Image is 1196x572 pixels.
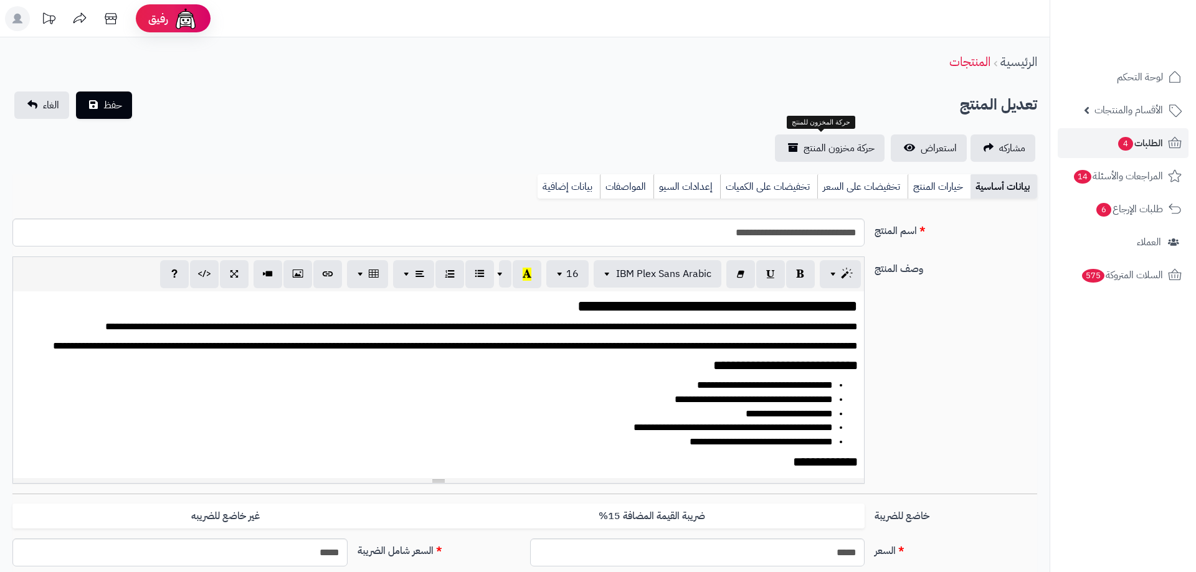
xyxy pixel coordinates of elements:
[43,98,59,113] span: الغاء
[353,538,525,558] label: السعر شامل الضريبة
[999,141,1025,156] span: مشاركه
[12,504,439,529] label: غير خاضع للضريبه
[1117,68,1163,86] span: لوحة التحكم
[76,91,132,119] button: حفظ
[891,134,967,162] a: استعراض
[720,174,817,199] a: تخفيضات على الكميات
[14,91,69,119] a: الغاء
[546,260,589,288] button: 16
[921,141,957,156] span: استعراض
[775,134,885,162] a: حركة مخزون المنتج
[1095,200,1163,218] span: طلبات الإرجاع
[804,141,875,156] span: حركة مخزون المنتج
[1118,137,1133,151] span: 4
[1137,233,1161,251] span: العملاء
[616,266,711,281] span: IBM Plex Sans Arabic
[1074,170,1091,184] span: 14
[1117,134,1163,152] span: الطلبات
[33,6,64,34] a: تحديثات المنصة
[594,260,721,288] button: IBM Plex Sans Arabic
[538,174,600,199] a: بيانات إضافية
[173,6,198,31] img: ai-face.png
[148,11,168,26] span: رفيق
[1082,269,1104,283] span: 575
[1058,128,1189,158] a: الطلبات4
[949,52,990,71] a: المنتجات
[653,174,720,199] a: إعدادات السيو
[870,218,1042,238] label: اسم المنتج
[1096,203,1111,217] span: 6
[1058,161,1189,191] a: المراجعات والأسئلة14
[1058,227,1189,257] a: العملاء
[439,504,865,529] label: ضريبة القيمة المضافة 15%
[1111,35,1184,61] img: logo-2.png
[566,266,579,281] span: 16
[971,174,1037,199] a: بيانات أساسية
[870,504,1042,523] label: خاضع للضريبة
[1081,266,1163,284] span: السلات المتروكة
[600,174,653,199] a: المواصفات
[870,256,1042,276] label: وصف المنتج
[1000,52,1037,71] a: الرئيسية
[1058,260,1189,290] a: السلات المتروكة575
[960,92,1037,118] h2: تعديل المنتج
[817,174,908,199] a: تخفيضات على السعر
[908,174,971,199] a: خيارات المنتج
[1058,194,1189,224] a: طلبات الإرجاع6
[870,538,1042,558] label: السعر
[971,134,1035,162] a: مشاركه
[1058,62,1189,92] a: لوحة التحكم
[103,98,122,113] span: حفظ
[1094,101,1163,119] span: الأقسام والمنتجات
[1073,167,1163,185] span: المراجعات والأسئلة
[787,116,855,129] div: حركة المخزون للمنتج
